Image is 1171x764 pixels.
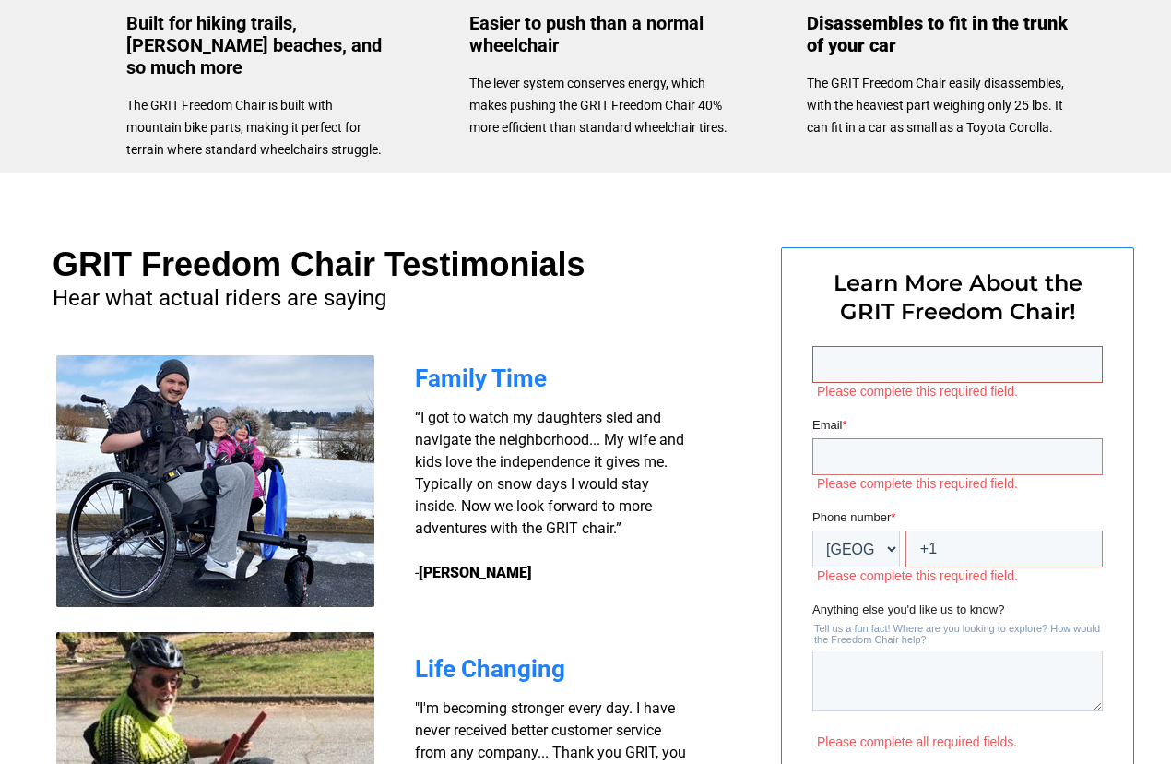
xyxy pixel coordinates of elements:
span: Hear what actual riders are saying [53,285,386,311]
span: The GRIT Freedom Chair is built with mountain bike parts, making it perfect for terrain where sta... [126,98,382,157]
span: Life Changing [415,655,565,683]
span: Learn More About the GRIT Freedom Chair! [834,269,1082,325]
span: The lever system conserves energy, which makes pushing the GRIT Freedom Chair 40% more efficient ... [469,76,727,135]
span: Easier to push than a normal wheelchair [469,12,704,56]
span: Family Time [415,364,547,392]
span: GRIT Freedom Chair Testimonials [53,245,585,283]
span: Disassembles to fit in the trunk of your car [807,12,1068,56]
span: Built for hiking trails, [PERSON_NAME] beaches, and so much more [126,12,382,78]
span: “I got to watch my daughters sled and navigate the neighborhood... My wife and kids love the inde... [415,409,684,581]
span: The GRIT Freedom Chair easily disassembles, with the heaviest part weighing only 25 lbs. It can f... [807,76,1064,135]
strong: [PERSON_NAME] [419,564,532,581]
